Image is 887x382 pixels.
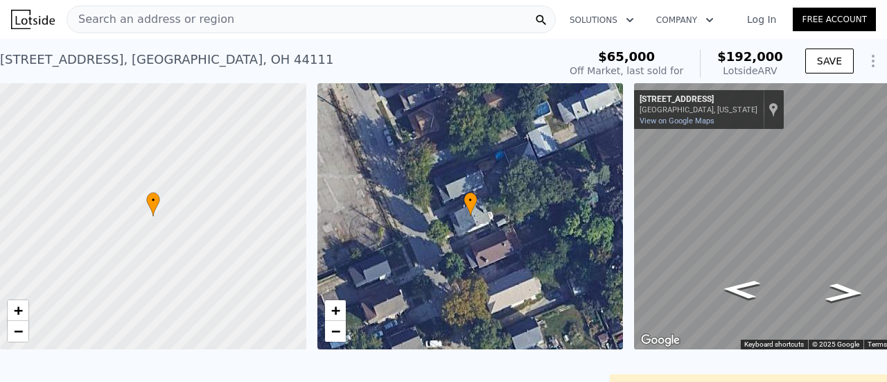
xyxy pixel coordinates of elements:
[146,194,160,207] span: •
[11,10,55,29] img: Lotside
[640,94,757,105] div: [STREET_ADDRESS]
[8,321,28,342] a: Zoom out
[859,47,887,75] button: Show Options
[464,194,477,207] span: •
[638,331,683,349] img: Google
[598,49,655,64] span: $65,000
[809,279,880,307] path: Go Southeast, W 123rd St
[146,192,160,216] div: •
[744,340,804,349] button: Keyboard shortcuts
[464,192,477,216] div: •
[570,64,683,78] div: Off Market, last sold for
[645,8,725,33] button: Company
[640,105,757,114] div: [GEOGRAPHIC_DATA], [US_STATE]
[8,300,28,321] a: Zoom in
[559,8,645,33] button: Solutions
[717,49,783,64] span: $192,000
[14,322,23,340] span: −
[805,49,854,73] button: SAVE
[868,340,887,348] a: Terms
[14,302,23,319] span: +
[793,8,876,31] a: Free Account
[331,302,340,319] span: +
[325,321,346,342] a: Zoom out
[717,64,783,78] div: Lotside ARV
[331,322,340,340] span: −
[769,102,778,117] a: Show location on map
[325,300,346,321] a: Zoom in
[812,340,859,348] span: © 2025 Google
[67,11,234,28] span: Search an address or region
[706,275,777,304] path: Go Northwest, W 123rd St
[640,116,714,125] a: View on Google Maps
[730,12,793,26] a: Log In
[638,331,683,349] a: Open this area in Google Maps (opens a new window)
